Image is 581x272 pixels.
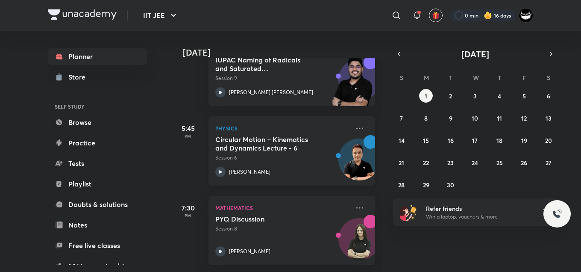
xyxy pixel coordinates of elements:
h5: IUPAC Naming of Radicals and Saturated Hydrocarbons [215,56,322,73]
button: September 8, 2025 [419,111,433,125]
button: September 12, 2025 [517,111,531,125]
a: Planner [48,48,147,65]
p: [PERSON_NAME] [229,168,270,176]
h5: 5:45 [171,123,205,133]
h5: Circular Motion – Kinematics and Dynamics Lecture - 6 [215,135,322,152]
div: Store [68,72,91,82]
a: Practice [48,134,147,151]
button: September 17, 2025 [468,133,482,147]
a: Store [48,68,147,86]
a: Doubts & solutions [48,196,147,213]
h6: SELF STUDY [48,99,147,114]
p: [PERSON_NAME] [PERSON_NAME] [229,89,313,96]
button: September 7, 2025 [395,111,408,125]
abbr: September 23, 2025 [447,159,454,167]
abbr: September 11, 2025 [497,114,502,122]
a: Notes [48,216,147,234]
button: September 15, 2025 [419,133,433,147]
img: streak [484,11,492,20]
abbr: September 8, 2025 [424,114,428,122]
abbr: Thursday [498,74,501,82]
abbr: September 4, 2025 [498,92,501,100]
h6: Refer friends [426,204,531,213]
abbr: September 19, 2025 [521,136,527,145]
abbr: September 5, 2025 [522,92,526,100]
a: Tests [48,155,147,172]
abbr: September 30, 2025 [447,181,454,189]
abbr: September 29, 2025 [423,181,429,189]
button: September 6, 2025 [542,89,555,103]
button: September 24, 2025 [468,156,482,169]
a: Playlist [48,175,147,192]
h4: [DATE] [183,47,384,58]
button: September 3, 2025 [468,89,482,103]
abbr: September 15, 2025 [423,136,429,145]
abbr: September 12, 2025 [521,114,527,122]
p: Mathematics [215,203,349,213]
abbr: September 25, 2025 [496,159,503,167]
button: September 2, 2025 [444,89,458,103]
p: PM [171,133,205,139]
button: September 18, 2025 [493,133,506,147]
abbr: September 7, 2025 [400,114,403,122]
button: September 23, 2025 [444,156,458,169]
h5: 7:30 [171,203,205,213]
img: Avatar [339,143,380,184]
button: September 10, 2025 [468,111,482,125]
abbr: September 17, 2025 [472,136,478,145]
abbr: September 24, 2025 [472,159,478,167]
p: Session 6 [215,154,349,162]
abbr: September 21, 2025 [399,159,404,167]
abbr: September 10, 2025 [472,114,478,122]
abbr: September 20, 2025 [545,136,552,145]
button: September 27, 2025 [542,156,555,169]
p: Session 9 [215,74,349,82]
abbr: September 22, 2025 [423,159,429,167]
button: September 30, 2025 [444,178,458,192]
img: Company Logo [48,9,117,20]
button: September 14, 2025 [395,133,408,147]
button: September 16, 2025 [444,133,458,147]
abbr: Tuesday [449,74,452,82]
img: ttu [552,209,562,219]
button: September 9, 2025 [444,111,458,125]
abbr: Saturday [547,74,550,82]
button: [DATE] [405,48,545,60]
button: September 1, 2025 [419,89,433,103]
button: September 20, 2025 [542,133,555,147]
button: September 19, 2025 [517,133,531,147]
button: September 25, 2025 [493,156,506,169]
a: Company Logo [48,9,117,22]
abbr: September 13, 2025 [546,114,552,122]
button: September 5, 2025 [517,89,531,103]
abbr: September 14, 2025 [399,136,405,145]
p: PM [171,213,205,218]
abbr: September 26, 2025 [521,159,527,167]
abbr: Wednesday [473,74,479,82]
p: PM [171,54,205,59]
p: Physics [215,123,349,133]
abbr: September 6, 2025 [547,92,550,100]
abbr: September 9, 2025 [449,114,452,122]
img: unacademy [328,56,375,115]
button: September 13, 2025 [542,111,555,125]
abbr: September 18, 2025 [496,136,502,145]
a: Browse [48,114,147,131]
abbr: Sunday [400,74,403,82]
button: IIT JEE [138,7,184,24]
a: Free live classes [48,237,147,254]
button: September 21, 2025 [395,156,408,169]
abbr: September 27, 2025 [546,159,552,167]
button: avatar [429,9,443,22]
abbr: September 16, 2025 [448,136,454,145]
img: avatar [432,12,440,19]
p: Win a laptop, vouchers & more [426,213,531,221]
button: September 26, 2025 [517,156,531,169]
abbr: Monday [424,74,429,82]
abbr: Friday [522,74,526,82]
abbr: September 28, 2025 [398,181,405,189]
button: September 29, 2025 [419,178,433,192]
h5: PYQ Discussion [215,215,322,223]
button: September 22, 2025 [419,156,433,169]
abbr: September 3, 2025 [473,92,477,100]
